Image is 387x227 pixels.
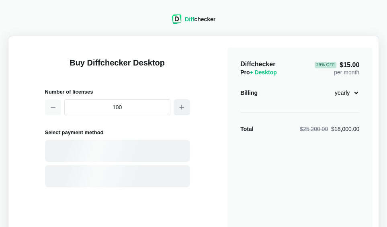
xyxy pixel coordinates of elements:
[240,61,275,67] span: Diffchecker
[172,14,182,24] img: Diffchecker logo
[64,99,170,115] input: 1
[185,15,215,23] div: checker
[240,89,258,97] div: Billing
[315,62,336,68] div: 29 % Off
[240,126,253,132] strong: Total
[315,60,359,76] div: per month
[315,62,359,68] span: $15.00
[172,19,215,25] a: Diffchecker logoDiffchecker
[300,126,328,132] span: $25,200.00
[45,57,190,78] h1: Buy Diffchecker Desktop
[45,88,190,96] h2: Number of licenses
[240,69,277,76] span: Pro
[300,125,359,133] div: $18,000.00
[45,128,190,137] h2: Select payment method
[250,69,276,76] span: + Desktop
[185,16,194,22] span: Diff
